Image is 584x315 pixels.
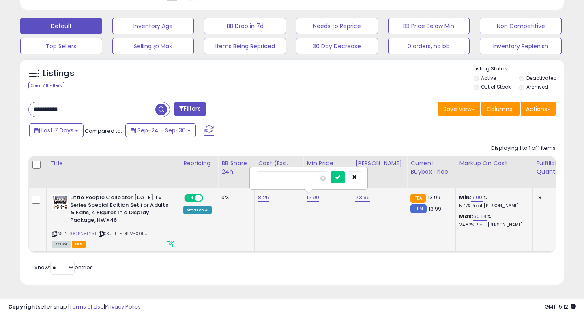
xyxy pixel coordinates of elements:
a: 8.25 [258,194,269,202]
button: Sep-24 - Sep-30 [125,123,196,137]
span: FBA [72,241,86,248]
span: Show: entries [34,264,93,271]
div: Clear All Filters [28,82,64,89]
h5: Listings [43,68,74,79]
button: Top Sellers [20,38,102,54]
div: Displaying 1 to 1 of 1 items [491,145,556,152]
th: The percentage added to the cost of goods (COGS) that forms the calculator for Min & Max prices. [456,156,533,188]
div: Min Price [307,159,348,168]
label: Out of Stock [481,83,511,90]
a: 60.14 [473,213,487,221]
div: 18 [536,194,561,201]
div: Current Buybox Price [410,159,452,176]
button: Inventory Age [112,18,194,34]
a: 17.90 [307,194,319,202]
span: ON [185,195,195,202]
button: Save View [438,102,480,116]
button: Default [20,18,102,34]
span: OFF [202,195,215,202]
b: Max: [459,213,473,220]
span: All listings currently available for purchase on Amazon [52,241,71,248]
div: Fulfillable Quantity [536,159,564,176]
button: Selling @ Max [112,38,194,54]
div: [PERSON_NAME] [355,159,404,168]
button: Filters [174,102,206,116]
div: seller snap | | [8,303,141,311]
span: Sep-24 - Sep-30 [137,126,186,134]
span: Last 7 Days [41,126,73,134]
button: Items Being Repriced [204,38,286,54]
button: Actions [521,102,556,116]
label: Active [481,74,496,81]
small: FBM [410,204,426,213]
b: Min: [459,194,471,201]
span: 13.99 [429,205,442,213]
a: Privacy Policy [105,303,141,311]
strong: Copyright [8,303,38,311]
div: ASIN: [52,194,174,247]
button: Last 7 Days [29,123,84,137]
a: Terms of Use [69,303,104,311]
button: Non Competitive [480,18,562,34]
a: 23.99 [355,194,370,202]
span: 2025-10-13 15:12 GMT [545,303,576,311]
button: Columns [481,102,520,116]
b: Little People Collector [DATE] TV Series Special Edition Set for Adults & Fans, 4 Figures in a Di... [70,194,169,226]
button: Needs to Reprice [296,18,378,34]
button: 0 orders, no bb [388,38,470,54]
div: % [459,194,526,209]
p: 24.82% Profit [PERSON_NAME] [459,222,526,228]
div: Repricing [183,159,215,168]
a: B0CPN8L231 [69,230,96,237]
label: Archived [526,83,548,90]
div: % [459,213,526,228]
img: 51XydTJq22L._SL40_.jpg [52,194,68,210]
div: Markup on Cost [459,159,529,168]
div: 0% [221,194,248,201]
a: 9.90 [471,194,483,202]
span: Columns [487,105,512,113]
div: Cost (Exc. VAT) [258,159,300,176]
p: Listing States: [474,65,564,73]
label: Deactivated [526,74,557,81]
p: 5.47% Profit [PERSON_NAME] [459,203,526,209]
span: | SKU: EE-DB1M-X0BU [97,230,148,237]
span: 13.99 [428,194,441,201]
button: 30 Day Decrease [296,38,378,54]
button: Inventory Replenish [480,38,562,54]
span: Compared to: [85,127,122,135]
div: Title [50,159,176,168]
div: Amazon AI [183,206,212,214]
button: BB Drop in 7d [204,18,286,34]
button: BB Price Below Min [388,18,470,34]
div: BB Share 24h. [221,159,251,176]
small: FBA [410,194,425,203]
